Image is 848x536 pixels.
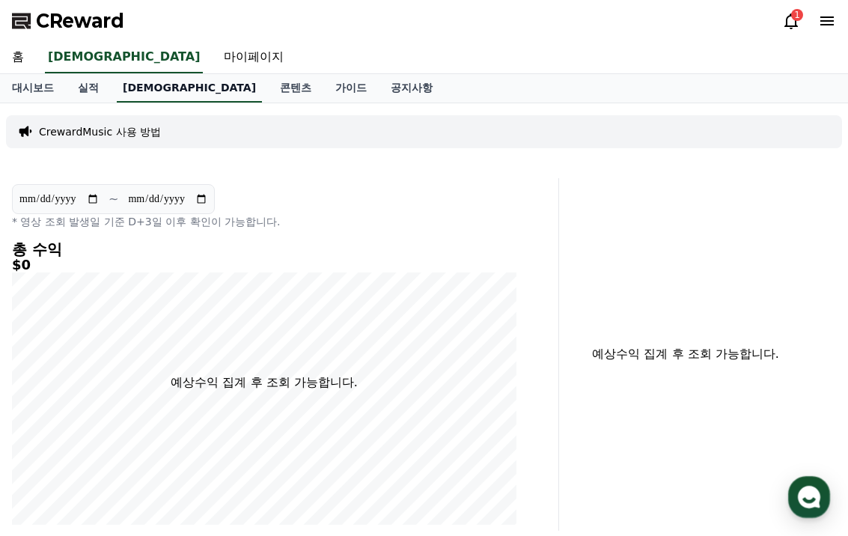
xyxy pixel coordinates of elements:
h5: $0 [12,258,516,272]
a: 실적 [66,74,111,103]
a: CrewardMusic 사용 방법 [39,124,161,139]
a: [DEMOGRAPHIC_DATA] [45,42,203,73]
span: 대화 [137,435,155,447]
p: * 영상 조회 발생일 기준 D+3일 이후 확인이 가능합니다. [12,214,516,229]
a: 설정 [193,412,287,449]
a: 가이드 [323,74,379,103]
a: 1 [782,12,800,30]
p: ~ [109,190,118,208]
div: 1 [791,9,803,21]
p: 예상수익 집계 후 조회 가능합니다. [571,345,800,363]
a: [DEMOGRAPHIC_DATA] [117,74,262,103]
span: 설정 [231,434,249,446]
a: 홈 [4,412,99,449]
h4: 총 수익 [12,241,516,258]
a: 공지사항 [379,74,445,103]
a: 대화 [99,412,193,449]
p: 예상수익 집계 후 조회 가능합니다. [171,374,357,392]
span: 홈 [47,434,56,446]
a: 콘텐츠 [268,74,323,103]
span: CReward [36,9,124,33]
a: CReward [12,9,124,33]
a: 마이페이지 [212,42,296,73]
